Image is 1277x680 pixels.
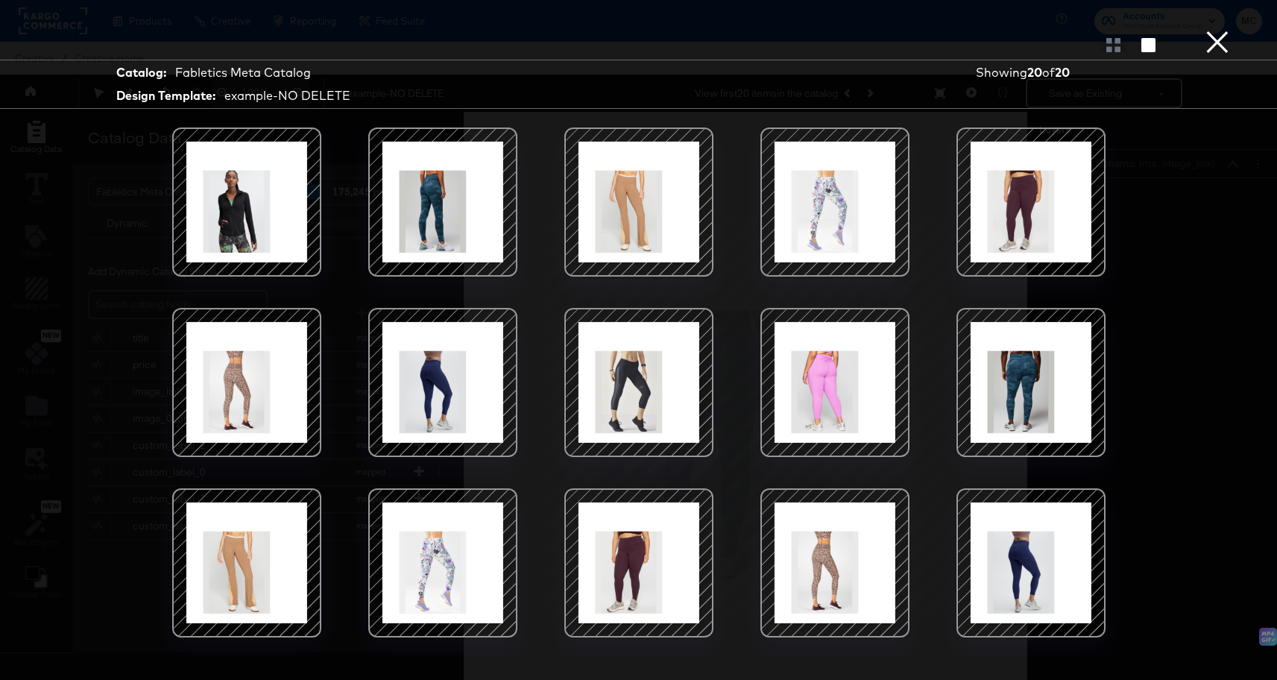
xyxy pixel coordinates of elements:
strong: 20 [1055,65,1070,80]
div: Fabletics Meta Catalog [175,64,311,81]
div: Showing of [976,64,1135,81]
strong: 20 [1027,65,1042,80]
div: example-NO DELETE [224,87,350,104]
strong: Catalog: [116,64,166,81]
strong: Design Template: [116,87,215,104]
